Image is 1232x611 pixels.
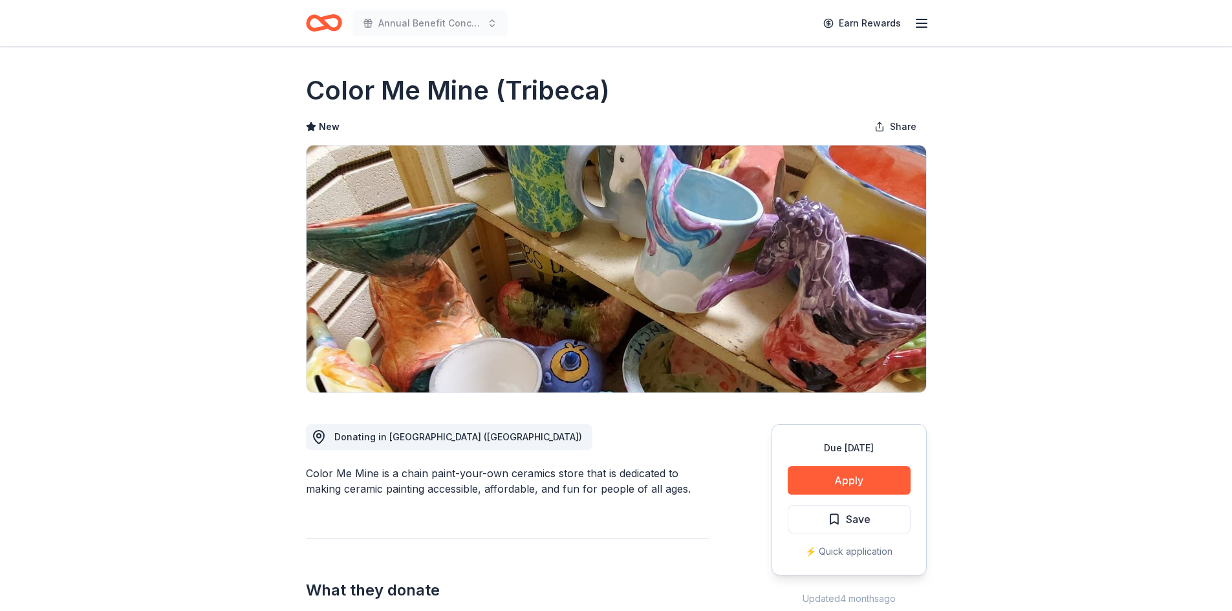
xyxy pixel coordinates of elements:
[788,466,911,495] button: Apply
[890,119,916,134] span: Share
[306,466,709,497] div: Color Me Mine is a chain paint-your-own ceramics store that is dedicated to making ceramic painti...
[319,119,340,134] span: New
[846,511,870,528] span: Save
[772,591,927,606] div: Updated 4 months ago
[378,16,482,31] span: Annual Benefit Concert
[788,505,911,533] button: Save
[307,145,926,392] img: Image for Color Me Mine (Tribeca)
[352,10,508,36] button: Annual Benefit Concert
[864,114,927,140] button: Share
[788,544,911,559] div: ⚡️ Quick application
[306,72,610,109] h1: Color Me Mine (Tribeca)
[816,12,909,35] a: Earn Rewards
[306,8,342,38] a: Home
[306,580,709,601] h2: What they donate
[334,431,582,442] span: Donating in [GEOGRAPHIC_DATA] ([GEOGRAPHIC_DATA])
[788,440,911,456] div: Due [DATE]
